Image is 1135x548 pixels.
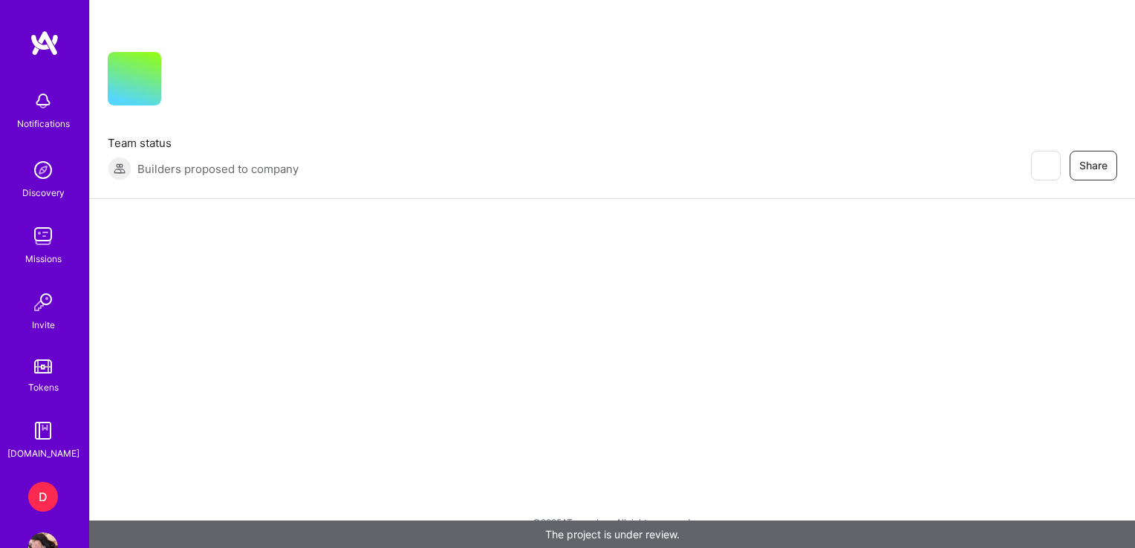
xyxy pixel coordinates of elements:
button: Share [1070,151,1117,180]
div: Discovery [22,185,65,200]
i: icon CompanyGray [179,76,191,88]
img: bell [28,86,58,116]
div: The project is under review. [89,521,1135,548]
span: Team status [108,135,299,151]
i: icon EyeClosed [1039,160,1051,172]
img: discovery [28,155,58,185]
span: Share [1079,158,1108,173]
img: teamwork [28,221,58,251]
img: Builders proposed to company [108,157,131,180]
img: Invite [28,287,58,317]
img: tokens [34,359,52,374]
div: Tokens [28,379,59,395]
img: logo [30,30,59,56]
div: Notifications [17,116,70,131]
div: Missions [25,251,62,267]
img: guide book [28,416,58,446]
a: D [25,482,62,512]
span: Builders proposed to company [137,161,299,177]
div: [DOMAIN_NAME] [7,446,79,461]
div: Invite [32,317,55,333]
div: D [28,482,58,512]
